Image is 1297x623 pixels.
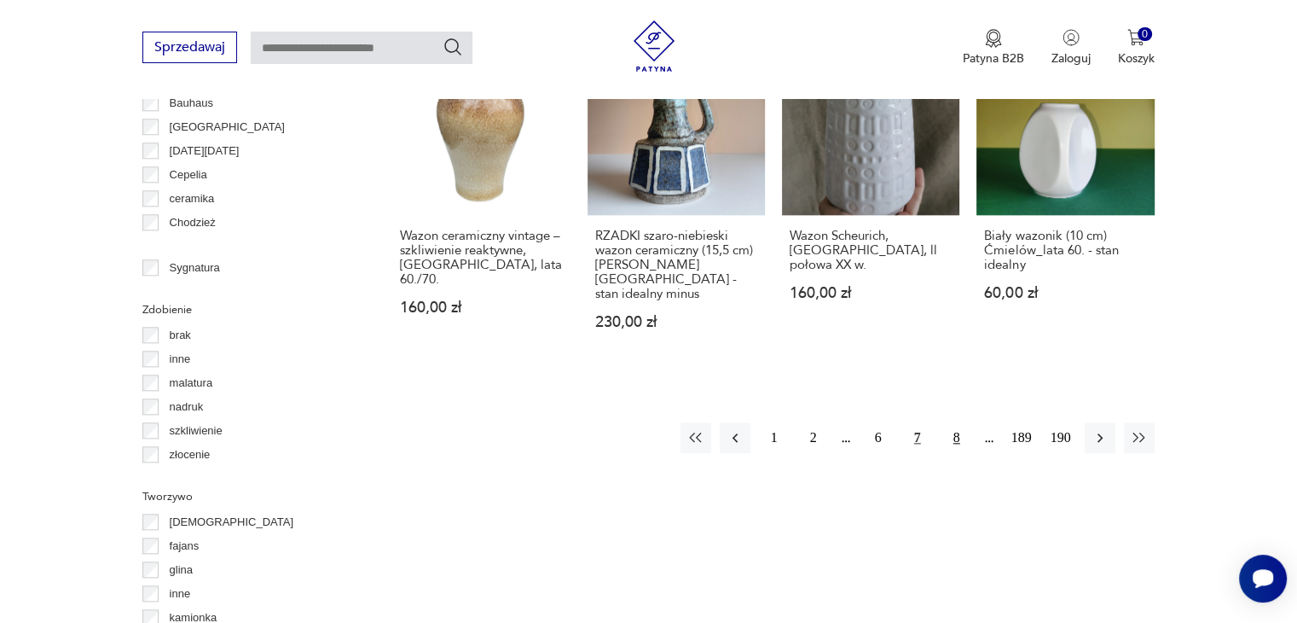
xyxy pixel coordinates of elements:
p: Bauhaus [170,94,213,113]
h3: Biały wazonik (10 cm) Ćmielów_lata 60. - stan idealny [984,229,1146,272]
button: 2 [798,422,829,453]
a: Wazon Scheurich, West Germany, ll połowa XX w.Wazon Scheurich, [GEOGRAPHIC_DATA], ll połowa XX w.... [782,38,959,363]
p: 160,00 zł [400,300,562,315]
p: inne [170,585,191,603]
button: 7 [902,422,933,453]
p: [DEMOGRAPHIC_DATA] [170,513,293,532]
button: 190 [1045,422,1076,453]
p: fajans [170,537,200,556]
p: Patyna B2B [963,50,1024,67]
p: glina [170,561,193,579]
button: 6 [863,422,894,453]
p: Zdobienie [142,300,351,319]
p: złocenie [170,445,211,464]
a: RZADKI szaro-niebieski wazon ceramiczny (15,5 cm) August Heissner Germany - stan idealny minusRZA... [588,38,765,363]
p: [DATE][DATE] [170,142,240,160]
div: 0 [1138,27,1152,42]
p: brak [170,326,191,345]
h3: Wazon ceramiczny vintage – szkliwienie reaktywne, [GEOGRAPHIC_DATA], lata 60./70. [400,229,562,287]
p: ceramika [170,189,215,208]
p: Sygnatura [170,259,220,277]
h3: Wazon Scheurich, [GEOGRAPHIC_DATA], ll połowa XX w. [790,229,952,272]
button: 1 [759,422,790,453]
p: 160,00 zł [790,286,952,300]
p: inne [170,350,191,369]
p: nadruk [170,398,204,416]
a: Ikona medaluPatyna B2B [963,29,1024,67]
p: szkliwienie [170,422,223,440]
img: Ikonka użytkownika [1062,29,1080,46]
button: Zaloguj [1051,29,1091,67]
p: Koszyk [1118,50,1155,67]
p: 60,00 zł [984,286,1146,300]
p: Cepelia [170,166,207,184]
button: Patyna B2B [963,29,1024,67]
a: Sprzedawaj [142,43,237,55]
iframe: Smartsupp widget button [1239,555,1287,603]
button: 189 [1006,422,1037,453]
p: Zaloguj [1051,50,1091,67]
button: Szukaj [443,37,463,57]
button: 8 [941,422,972,453]
p: [GEOGRAPHIC_DATA] [170,118,285,137]
a: Wazon ceramiczny vintage – szkliwienie reaktywne, Niemcy, lata 60./70.Wazon ceramiczny vintage – ... [392,38,570,363]
p: 230,00 zł [595,315,757,329]
h3: RZADKI szaro-niebieski wazon ceramiczny (15,5 cm) [PERSON_NAME] [GEOGRAPHIC_DATA] - stan idealny ... [595,229,757,301]
button: Sprzedawaj [142,32,237,63]
button: 0Koszyk [1118,29,1155,67]
p: Tworzywo [142,487,351,506]
a: Biały wazonik (10 cm) Ćmielów_lata 60. - stan idealnyBiały wazonik (10 cm) Ćmielów_lata 60. - sta... [976,38,1154,363]
p: Ćmielów [170,237,212,256]
img: Ikona medalu [985,29,1002,48]
p: Chodzież [170,213,216,232]
p: malatura [170,374,213,393]
img: Patyna - sklep z meblami i dekoracjami vintage [628,20,680,72]
img: Ikona koszyka [1127,29,1144,46]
